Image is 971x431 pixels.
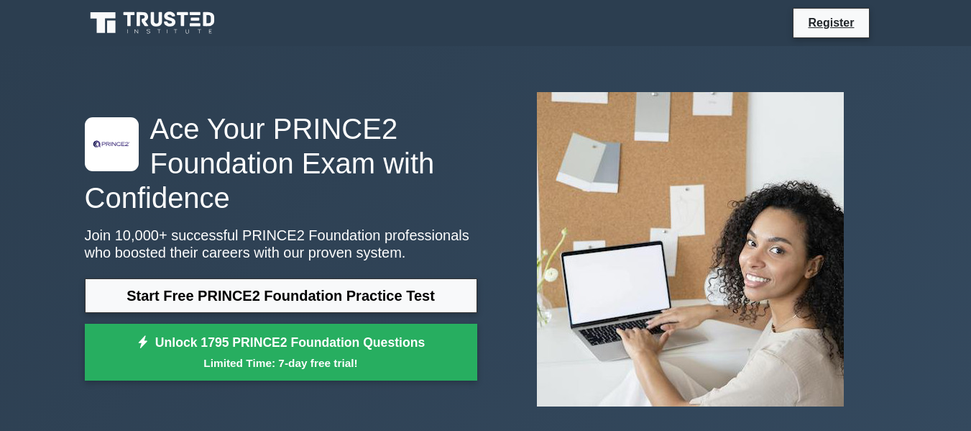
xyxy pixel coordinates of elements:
[85,278,477,313] a: Start Free PRINCE2 Foundation Practice Test
[85,227,477,261] p: Join 10,000+ successful PRINCE2 Foundation professionals who boosted their careers with our prove...
[85,112,477,215] h1: Ace Your PRINCE2 Foundation Exam with Confidence
[85,324,477,381] a: Unlock 1795 PRINCE2 Foundation QuestionsLimited Time: 7-day free trial!
[103,355,459,371] small: Limited Time: 7-day free trial!
[799,14,862,32] a: Register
